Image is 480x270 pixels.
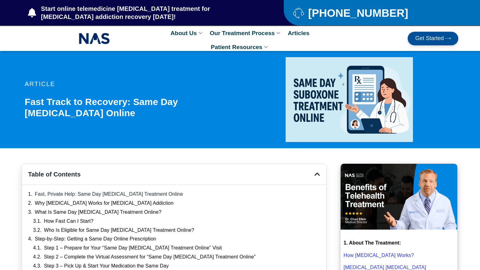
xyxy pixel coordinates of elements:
[28,5,259,21] a: Start online telemedicine [MEDICAL_DATA] treatment for [MEDICAL_DATA] addiction recovery [DATE]!
[25,81,243,87] p: article
[341,164,458,230] img: Benefits of Telehealth Suboxone Treatment that you should know
[44,254,256,260] a: Step 2 – Complete the Virtual Assessment for “Same Day [MEDICAL_DATA] Treatment Online”
[344,265,426,270] a: [MEDICAL_DATA] [MEDICAL_DATA]
[208,40,272,54] a: Patient Resources
[344,253,414,258] a: How [MEDICAL_DATA] Works?
[285,26,313,40] a: Articles
[306,9,408,17] span: [PHONE_NUMBER]
[79,31,110,46] img: NAS_email_signature-removebg-preview.png
[35,200,174,207] a: Why [MEDICAL_DATA] Works for [MEDICAL_DATA] Addiction
[35,209,161,216] a: What Is Same Day [MEDICAL_DATA] Treatment Online?
[344,240,401,245] strong: 1. About The Treatment:
[315,171,320,177] div: Close table of contents
[35,236,156,242] a: Step-by-Step: Getting a Same Day Online Prescription
[167,26,206,40] a: About Us
[28,170,315,178] h4: Table of Contents
[286,57,413,142] img: same day suboxone treatment online
[408,32,458,45] a: Get Started
[25,96,243,119] h1: Fast Track to Recovery: Same Day [MEDICAL_DATA] Online
[44,218,94,225] a: How Fast Can I Start?
[44,263,169,269] a: Step 3 – Pick Up & Start Your Medication the Same Day
[415,35,444,42] span: Get Started
[44,227,194,234] a: Who Is Eligible for Same Day [MEDICAL_DATA] Treatment Online?
[44,245,222,251] a: Step 1 – Prepare for Your “Same Day [MEDICAL_DATA] Treatment Online” Visit
[35,191,183,198] a: Fast, Private Help: Same Day [MEDICAL_DATA] Treatment Online
[207,26,285,40] a: Our Treatment Process
[293,7,443,18] a: [PHONE_NUMBER]
[39,5,259,21] span: Start online telemedicine [MEDICAL_DATA] treatment for [MEDICAL_DATA] addiction recovery [DATE]!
